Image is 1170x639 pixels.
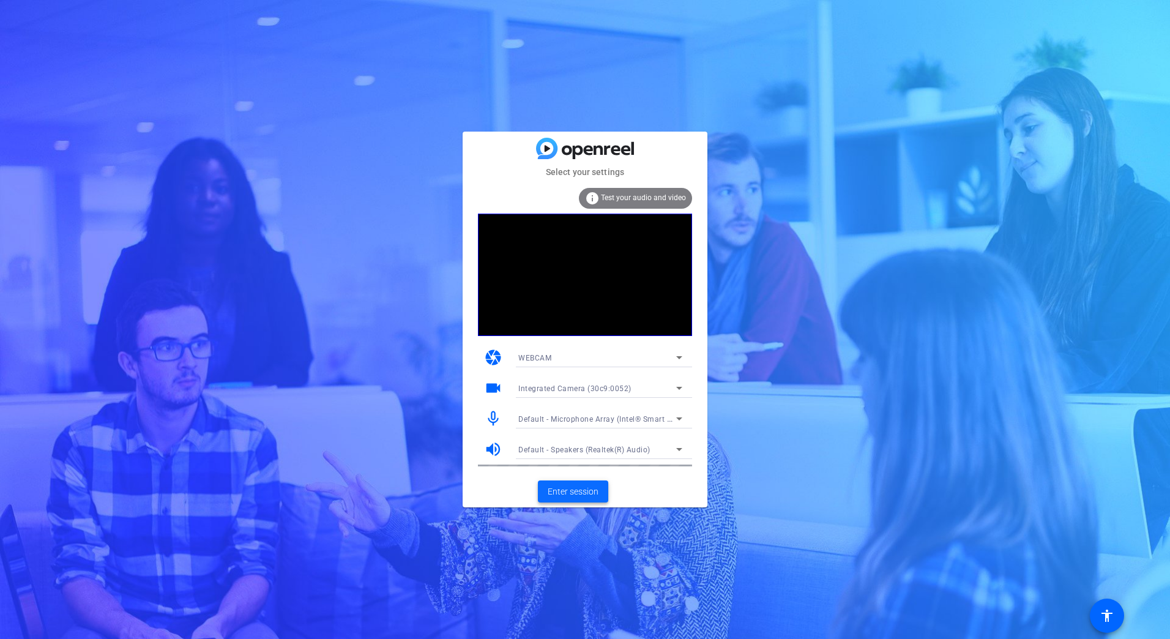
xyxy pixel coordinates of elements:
[548,485,598,498] span: Enter session
[518,384,632,393] span: Integrated Camera (30c9:0052)
[601,193,686,202] span: Test your audio and video
[484,409,502,428] mat-icon: mic_none
[538,480,608,503] button: Enter session
[585,191,600,206] mat-icon: info
[518,446,650,454] span: Default - Speakers (Realtek(R) Audio)
[463,165,707,179] mat-card-subtitle: Select your settings
[1100,608,1114,623] mat-icon: accessibility
[536,138,634,159] img: blue-gradient.svg
[484,348,502,367] mat-icon: camera
[484,440,502,458] mat-icon: volume_up
[484,379,502,397] mat-icon: videocam
[518,414,822,424] span: Default - Microphone Array (Intel® Smart Sound Technology for Digital Microphones)
[518,354,551,362] span: WEBCAM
